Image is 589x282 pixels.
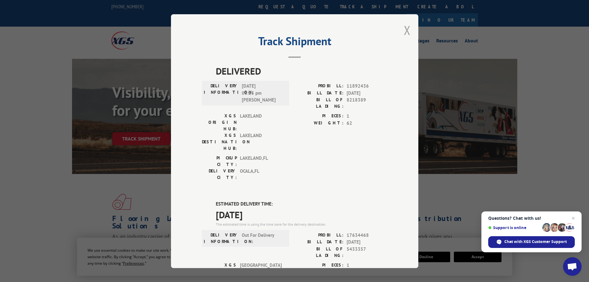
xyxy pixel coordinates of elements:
span: Close chat [570,215,577,222]
span: 17634468 [347,232,387,239]
label: BILL DATE: [295,239,344,246]
label: BILL OF LADING: [295,97,344,110]
span: 62 [347,119,387,127]
span: LAKELAND , FL [240,155,282,168]
span: [GEOGRAPHIC_DATA] [240,262,282,281]
h2: Track Shipment [202,37,387,49]
label: WEIGHT: [295,119,344,127]
div: The estimated time is using the time zone for the delivery destination. [216,221,387,227]
label: DELIVERY CITY: [202,168,237,181]
span: [DATE] [347,89,387,97]
label: BILL DATE: [295,89,344,97]
label: XGS DESTINATION HUB: [202,132,237,152]
span: 1 [347,262,387,269]
span: 1 [347,113,387,120]
span: 8218389 [347,97,387,110]
span: Out For Delivery [242,232,284,245]
span: 11892436 [347,83,387,90]
div: Chat with XGS Customer Support [488,236,575,248]
label: ESTIMATED DELIVERY TIME: [216,201,387,208]
label: PICKUP CITY: [202,155,237,168]
label: PIECES: [295,262,344,269]
label: BILL OF LADING: [295,245,344,258]
label: XGS ORIGIN HUB: [202,113,237,132]
span: 5433357 [347,245,387,258]
label: PROBILL: [295,83,344,90]
label: DELIVERY INFORMATION: [204,232,239,245]
div: Open chat [563,257,582,276]
button: Close modal [404,22,411,38]
span: Questions? Chat with us! [488,216,575,221]
span: Chat with XGS Customer Support [504,239,567,245]
label: DELIVERY INFORMATION: [204,83,239,104]
span: DELIVERED [216,64,387,78]
span: Support is online [488,225,540,230]
label: PROBILL: [295,232,344,239]
span: LAKELAND [240,113,282,132]
span: [DATE] [216,207,387,221]
span: [DATE] [347,239,387,246]
label: PIECES: [295,113,344,120]
span: OCALA , FL [240,168,282,181]
span: LAKELAND [240,132,282,152]
label: XGS ORIGIN HUB: [202,262,237,281]
span: [DATE] 03:25 pm [PERSON_NAME] [242,83,284,104]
